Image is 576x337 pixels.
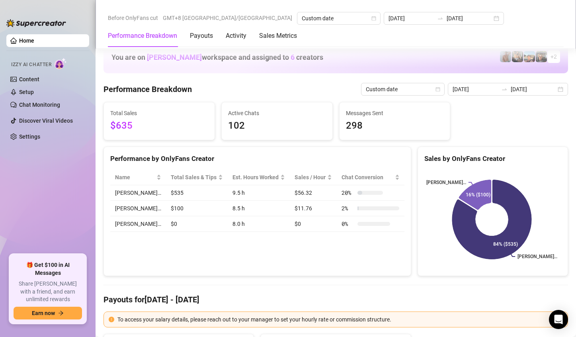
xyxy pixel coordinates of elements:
span: 20 % [342,188,354,197]
span: Izzy AI Chatter [11,61,51,69]
div: Sales by OnlyFans Creator [424,153,561,164]
span: Before OnlyFans cut [108,12,158,24]
a: Setup [19,89,34,95]
h4: Performance Breakdown [103,84,192,95]
span: exclamation-circle [109,317,114,322]
img: Zach [524,51,535,62]
span: swap-right [501,86,508,92]
th: Name [110,170,166,185]
span: Sales / Hour [295,173,326,182]
input: Start date [453,85,498,94]
td: $0 [166,216,228,232]
span: Total Sales & Tips [171,173,217,182]
div: Performance Breakdown [108,31,177,41]
td: $0 [290,216,337,232]
text: [PERSON_NAME]… [426,180,466,185]
td: [PERSON_NAME]… [110,201,166,216]
span: Active Chats [228,109,326,118]
span: 102 [228,118,326,133]
img: logo-BBDzfeDw.svg [6,19,66,27]
td: [PERSON_NAME]… [110,185,166,201]
td: 8.0 h [228,216,290,232]
span: Earn now [32,310,55,316]
td: $56.32 [290,185,337,201]
span: swap-right [437,15,443,22]
td: $100 [166,201,228,216]
a: Content [19,76,39,82]
span: [PERSON_NAME] [147,53,202,61]
span: to [437,15,443,22]
td: 8.5 h [228,201,290,216]
input: End date [447,14,492,23]
span: 6 [291,53,295,61]
a: Settings [19,133,40,140]
img: George [512,51,523,62]
td: $11.76 [290,201,337,216]
img: AI Chatter [55,58,67,69]
span: Total Sales [110,109,208,118]
span: $635 [110,118,208,133]
span: + 2 [551,52,557,61]
span: Custom date [366,83,440,95]
input: End date [511,85,556,94]
td: $535 [166,185,228,201]
span: Custom date [302,12,376,24]
span: arrow-right [58,310,64,316]
td: [PERSON_NAME]… [110,216,166,232]
h1: You are on workspace and assigned to creators [111,53,323,62]
div: Est. Hours Worked [232,173,279,182]
span: 2 % [342,204,354,213]
th: Total Sales & Tips [166,170,228,185]
span: calendar [435,87,440,92]
th: Sales / Hour [290,170,337,185]
div: To access your salary details, please reach out to your manager to set your hourly rate or commis... [117,315,563,324]
td: 9.5 h [228,185,290,201]
text: [PERSON_NAME]… [517,254,557,259]
div: Sales Metrics [259,31,297,41]
div: Open Intercom Messenger [549,310,568,329]
span: 298 [346,118,444,133]
span: Chat Conversion [342,173,393,182]
div: Performance by OnlyFans Creator [110,153,404,164]
h4: Payouts for [DATE] - [DATE] [103,294,568,305]
input: Start date [389,14,434,23]
th: Chat Conversion [337,170,404,185]
span: to [501,86,508,92]
span: 🎁 Get $100 in AI Messages [14,261,82,277]
div: Activity [226,31,246,41]
div: Payouts [190,31,213,41]
a: Home [19,37,34,44]
button: Earn nowarrow-right [14,307,82,319]
a: Chat Monitoring [19,102,60,108]
img: Nathan [536,51,547,62]
span: Name [115,173,155,182]
span: Share [PERSON_NAME] with a friend, and earn unlimited rewards [14,280,82,304]
span: calendar [371,16,376,21]
span: 0 % [342,219,354,228]
a: Discover Viral Videos [19,118,73,124]
img: Joey [500,51,511,62]
span: GMT+8 [GEOGRAPHIC_DATA]/[GEOGRAPHIC_DATA] [163,12,292,24]
span: Messages Sent [346,109,444,118]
